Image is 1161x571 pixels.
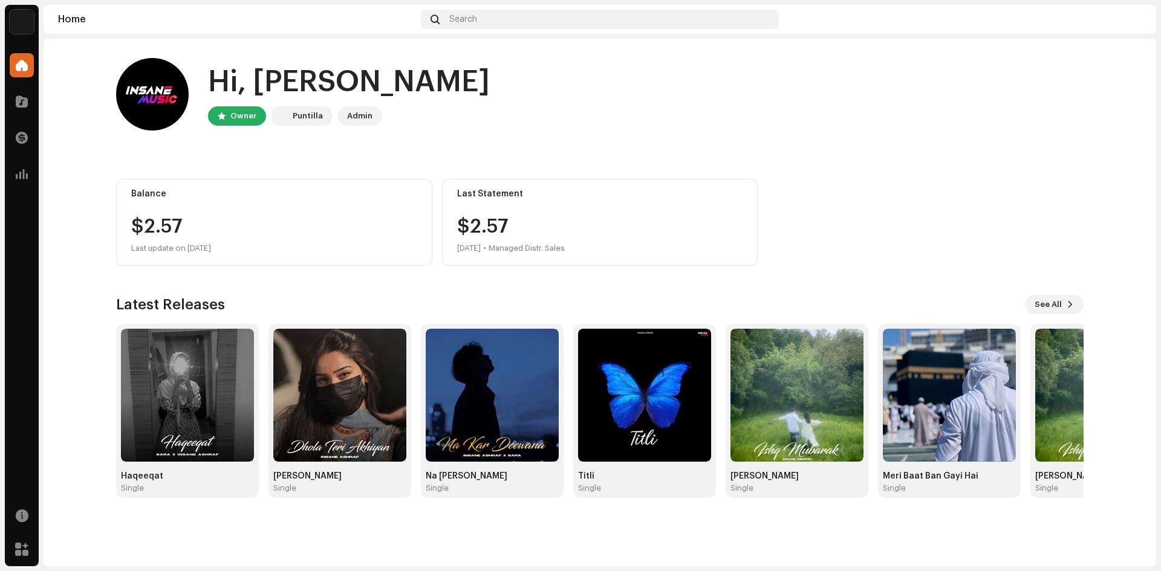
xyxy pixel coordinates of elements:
img: a659af50-0cb5-4f9b-a7b0-60b17d22e46f [730,329,863,462]
div: Puntilla [293,109,323,123]
span: Search [449,15,477,24]
re-o-card-value: Balance [116,179,432,266]
div: Single [578,483,601,493]
img: c8a18165-b316-4643-a83d-8dda21f7174b [121,329,254,462]
div: Titli [578,471,711,481]
h3: Latest Releases [116,295,225,314]
div: [PERSON_NAME] [273,471,406,481]
div: Balance [131,189,417,199]
div: Admin [347,109,372,123]
div: Haqeeqat [121,471,254,481]
img: b9a177f9-4704-4475-ac6d-d793bbeaf5d5 [883,329,1016,462]
div: Owner [230,109,256,123]
div: Single [730,483,753,493]
div: Na [PERSON_NAME] [426,471,559,481]
img: a6437e74-8c8e-4f74-a1ce-131745af0155 [10,10,34,34]
div: Last update on [DATE] [131,241,417,256]
div: Managed Distr. Sales [489,241,565,256]
div: Last Statement [457,189,743,199]
div: Single [883,483,906,493]
div: Single [273,483,296,493]
img: 0003483d-5be2-4227-960d-8c954a80d00b [578,329,711,462]
div: Single [1035,483,1058,493]
img: 1dfcfd90-23ff-4766-b897-321aed7239f4 [426,329,559,462]
div: Hi, [PERSON_NAME] [208,63,490,102]
div: Home [58,15,416,24]
div: • [483,241,486,256]
re-o-card-value: Last Statement [442,179,758,266]
img: c7f1b3bb-105b-4361-8759-54e9a1e5b0d7 [273,329,406,462]
img: a6437e74-8c8e-4f74-a1ce-131745af0155 [273,109,288,123]
div: Single [426,483,449,493]
div: [DATE] [457,241,481,256]
button: See All [1025,295,1084,314]
span: See All [1035,292,1062,317]
div: [PERSON_NAME] [730,471,863,481]
img: 1b03dfd2-b48d-490c-8382-ec36dbac16be [116,58,189,131]
img: 1b03dfd2-b48d-490c-8382-ec36dbac16be [1122,10,1142,29]
div: Meri Baat Ban Gayi Hai [883,471,1016,481]
div: Single [121,483,144,493]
